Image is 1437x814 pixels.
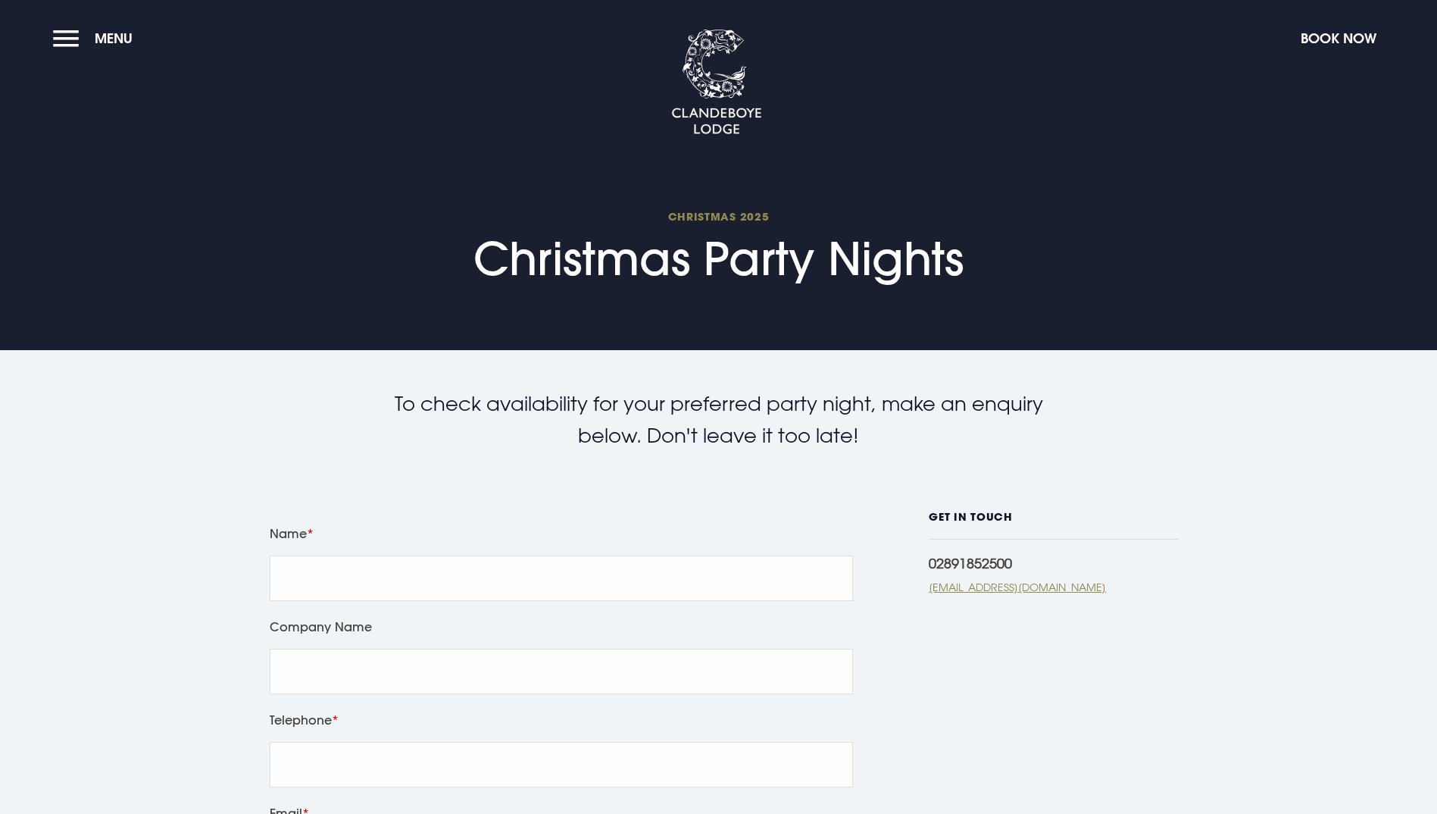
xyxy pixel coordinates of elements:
[95,30,133,47] span: Menu
[473,209,964,286] h1: Christmas Party Nights
[370,388,1067,451] p: To check availability for your preferred party night, make an enquiry below. Don't leave it too l...
[270,523,853,544] label: Name
[929,555,1179,571] div: 02891852500
[1293,22,1384,55] button: Book Now
[53,22,140,55] button: Menu
[671,30,762,136] img: Clandeboye Lodge
[929,511,1179,540] h6: GET IN TOUCH
[270,709,853,731] label: Telephone
[270,616,853,637] label: Company Name
[929,579,1179,595] a: [EMAIL_ADDRESS][DOMAIN_NAME]
[473,209,964,224] span: Christmas 2025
